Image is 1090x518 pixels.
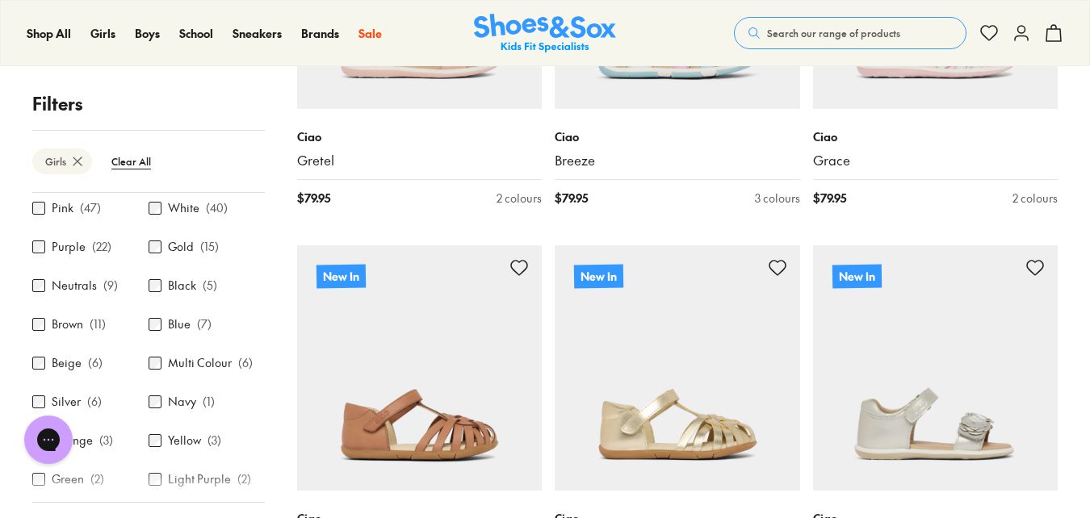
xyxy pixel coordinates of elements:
[301,25,339,41] span: Brands
[52,239,86,256] label: Purple
[297,190,330,207] span: $ 79.95
[574,265,623,289] p: New In
[233,25,282,41] span: Sneakers
[168,316,191,333] label: Blue
[52,355,82,372] label: Beige
[203,278,217,295] p: ( 5 )
[52,394,81,411] label: Silver
[358,25,382,42] a: Sale
[767,26,900,40] span: Search our range of products
[27,25,71,42] a: Shop All
[168,200,199,217] label: White
[197,316,212,333] p: ( 7 )
[301,25,339,42] a: Brands
[832,265,881,289] p: New In
[88,355,103,372] p: ( 6 )
[208,432,221,449] p: ( 3 )
[233,25,282,42] a: Sneakers
[813,190,846,207] span: $ 79.95
[297,152,543,169] a: Gretel
[555,128,800,145] p: Ciao
[206,200,228,217] p: ( 40 )
[813,152,1059,169] a: Grace
[168,394,196,411] label: Navy
[555,245,800,491] a: New In
[168,355,232,372] label: Multi Colour
[16,410,81,470] iframe: Gorgias live chat messenger
[168,432,201,449] label: Yellow
[555,190,588,207] span: $ 79.95
[168,278,196,295] label: Black
[555,152,800,169] a: Breeze
[90,25,115,42] a: Girls
[32,148,92,174] btn: Girls
[27,25,71,41] span: Shop All
[103,278,118,295] p: ( 9 )
[52,278,97,295] label: Neutrals
[734,17,966,49] button: Search our range of products
[168,239,194,256] label: Gold
[32,90,265,117] p: Filters
[474,14,616,53] img: SNS_Logo_Responsive.svg
[99,432,113,449] p: ( 3 )
[316,265,365,289] p: New In
[813,245,1059,491] a: New In
[497,190,542,207] div: 2 colours
[474,14,616,53] a: Shoes & Sox
[1012,190,1058,207] div: 2 colours
[813,128,1059,145] p: Ciao
[755,190,800,207] div: 3 colours
[92,239,111,256] p: ( 22 )
[52,200,73,217] label: Pink
[200,239,219,256] p: ( 15 )
[80,200,101,217] p: ( 47 )
[358,25,382,41] span: Sale
[90,316,106,333] p: ( 11 )
[135,25,160,41] span: Boys
[135,25,160,42] a: Boys
[99,147,164,176] btn: Clear All
[297,128,543,145] p: Ciao
[90,25,115,41] span: Girls
[87,394,102,411] p: ( 6 )
[179,25,213,42] a: School
[179,25,213,41] span: School
[297,245,543,491] a: New In
[203,394,215,411] p: ( 1 )
[238,355,253,372] p: ( 6 )
[52,316,83,333] label: Brown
